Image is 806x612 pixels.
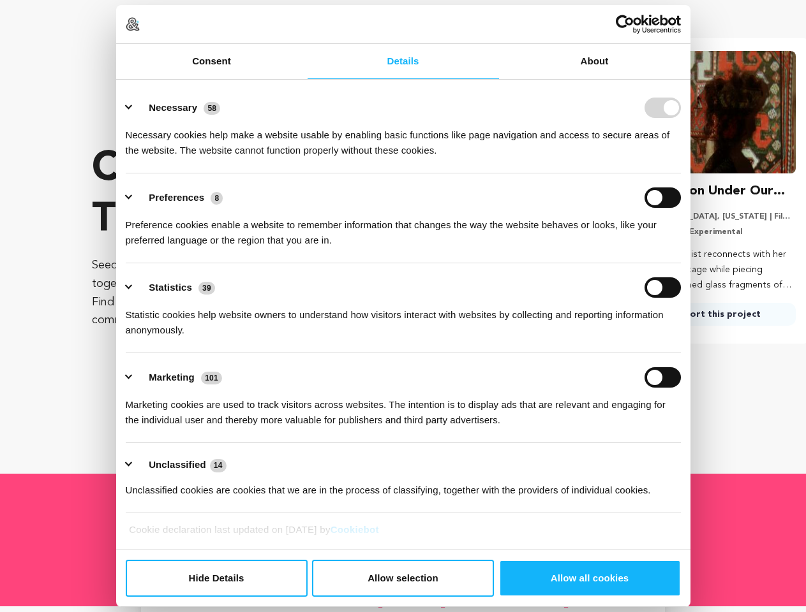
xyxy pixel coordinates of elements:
[126,473,681,498] div: Unclassified cookies are cookies that we are in the process of classifying, together with the pro...
[149,192,204,203] label: Preferences
[149,282,192,293] label: Statistics
[126,298,681,338] div: Statistic cookies help website owners to understand how visitors interact with websites by collec...
[211,192,223,205] span: 8
[126,208,681,248] div: Preference cookies enable a website to remember information that changes the way the website beha...
[632,247,796,293] p: A Bay Area artist reconnects with her Armenian heritage while piecing together stained glass frag...
[331,524,379,535] a: Cookiebot
[149,372,195,382] label: Marketing
[632,303,796,326] a: Support this project
[632,51,796,173] img: The Dragon Under Our Feet image
[126,277,223,298] button: Statistics (39)
[126,367,230,388] button: Marketing (101)
[92,256,369,330] p: Seed&Spark is where creators and audiences work together to bring incredible new projects to life...
[499,560,681,597] button: Allow all cookies
[198,282,215,295] span: 39
[92,144,369,246] p: Crowdfunding that .
[126,98,228,118] button: Necessary (58)
[126,17,140,31] img: logo
[210,459,227,472] span: 14
[119,522,687,547] div: Cookie declaration last updated on [DATE] by
[116,44,308,79] a: Consent
[126,457,234,473] button: Unclassified (14)
[308,44,499,79] a: Details
[632,212,796,222] p: [GEOGRAPHIC_DATA], [US_STATE] | Film Feature
[149,102,197,113] label: Necessary
[632,227,796,237] p: Documentary, Experimental
[126,560,308,597] button: Hide Details
[126,187,231,208] button: Preferences (8)
[632,181,796,201] h3: The Dragon Under Our Feet
[126,388,681,428] div: Marketing cookies are used to track visitors across websites. The intention is to display ads tha...
[569,15,681,34] a: Usercentrics Cookiebot - opens in a new window
[312,560,494,597] button: Allow selection
[204,102,220,115] span: 58
[201,372,222,384] span: 101
[499,44,690,79] a: About
[126,118,681,158] div: Necessary cookies help make a website usable by enabling basic functions like page navigation and...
